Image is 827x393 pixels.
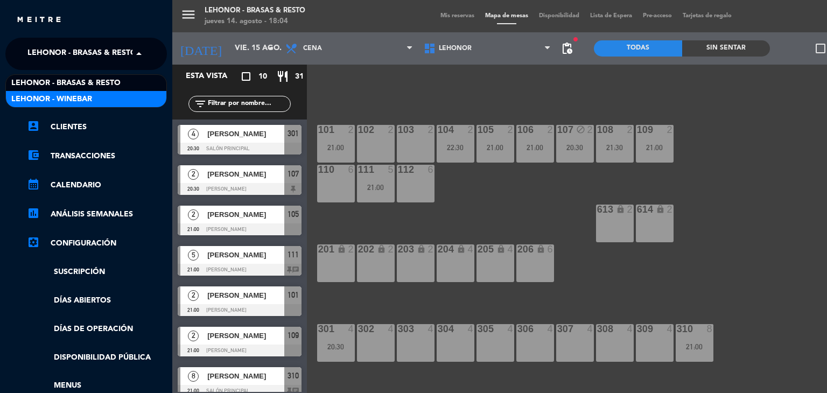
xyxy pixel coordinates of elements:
span: 2 [188,209,199,220]
span: Lehonor - Brasas & Resto [11,77,121,89]
span: [PERSON_NAME] [207,290,284,301]
span: pending_actions [560,42,573,55]
span: 301 [288,127,299,140]
span: [PERSON_NAME] [207,209,284,220]
i: settings_applications [27,236,40,249]
span: Lehonor - Winebar [11,93,92,106]
div: Esta vista [178,70,250,83]
span: 4 [188,129,199,139]
a: Días de Operación [27,323,167,335]
span: 2 [188,290,199,301]
a: Disponibilidad pública [27,352,167,364]
a: Suscripción [27,266,167,278]
span: 107 [288,167,299,180]
i: calendar_month [27,178,40,191]
span: 31 [295,71,304,83]
span: 101 [288,289,299,301]
i: account_balance_wallet [27,149,40,162]
a: Configuración [27,237,167,250]
i: restaurant [276,70,289,83]
span: [PERSON_NAME] [207,330,284,341]
i: assessment [27,207,40,220]
span: 10 [258,71,267,83]
span: 5 [188,250,199,261]
span: [PERSON_NAME] [207,128,284,139]
span: 8 [188,371,199,382]
i: account_box [27,120,40,132]
i: crop_square [240,70,253,83]
span: [PERSON_NAME] [207,169,284,180]
a: account_balance_walletTransacciones [27,150,167,163]
a: Días abiertos [27,294,167,307]
span: 105 [288,208,299,221]
a: account_boxClientes [27,121,167,134]
span: 310 [288,369,299,382]
input: Filtrar por nombre... [207,98,290,110]
span: fiber_manual_record [572,36,579,43]
span: 109 [288,329,299,342]
span: [PERSON_NAME] [207,370,284,382]
a: Menus [27,380,167,392]
a: calendar_monthCalendario [27,179,167,192]
span: 2 [188,331,199,341]
span: 2 [188,169,199,180]
img: MEITRE [16,16,62,24]
a: assessmentANÁLISIS SEMANALES [27,208,167,221]
span: Lehonor - Brasas & Resto [27,43,137,65]
span: [PERSON_NAME] [207,249,284,261]
i: filter_list [194,97,207,110]
span: 111 [288,248,299,261]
